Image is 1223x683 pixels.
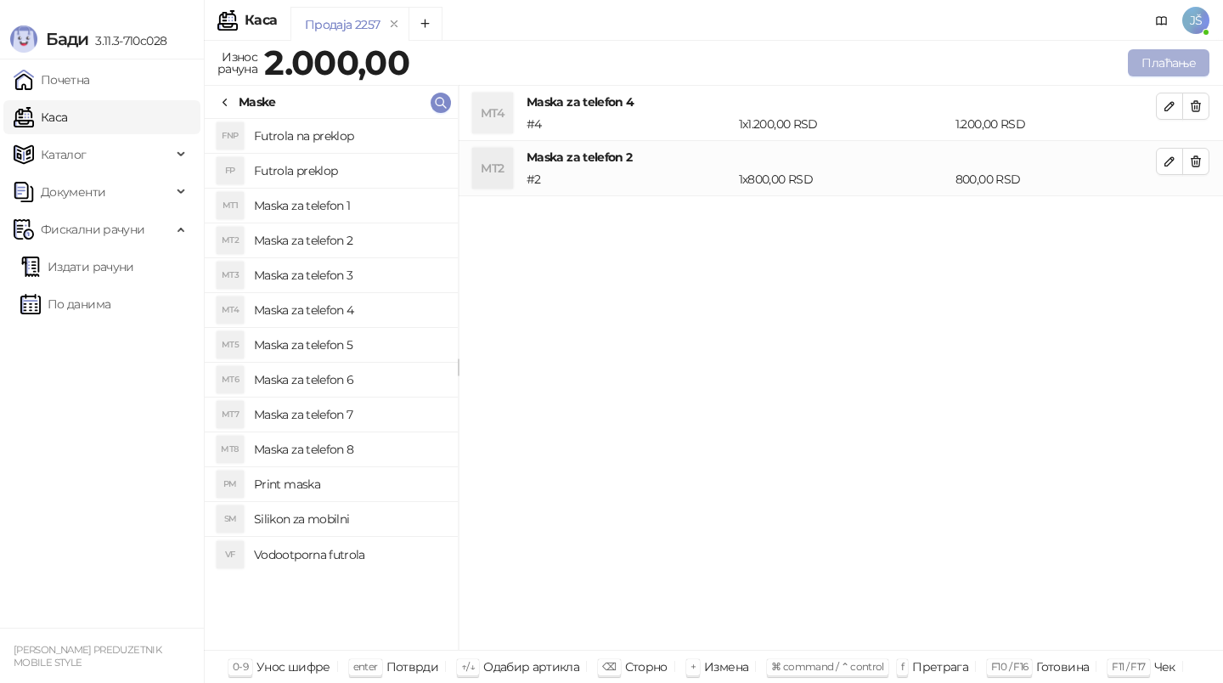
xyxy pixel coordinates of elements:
div: MT2 [472,148,513,189]
div: MT4 [472,93,513,133]
span: JŠ [1182,7,1209,34]
button: Плаћање [1128,49,1209,76]
a: Документација [1148,7,1175,34]
h4: Maska za telefon 5 [254,331,444,358]
div: PM [217,471,244,498]
h4: Maska za telefon 2 [254,227,444,254]
div: Претрага [912,656,968,678]
div: 1 x 800,00 RSD [735,170,952,189]
h4: Maska za telefon 7 [254,401,444,428]
div: 1 x 1.200,00 RSD [735,115,952,133]
div: 1.200,00 RSD [952,115,1159,133]
div: grid [205,119,458,650]
span: 3.11.3-710c028 [88,33,166,48]
span: f [901,660,904,673]
img: Logo [10,25,37,53]
span: F11 / F17 [1112,660,1145,673]
div: MT5 [217,331,244,358]
h4: Maska za telefon 2 [527,148,1156,167]
span: ⌘ command / ⌃ control [771,660,884,673]
span: enter [353,660,378,673]
div: # 4 [523,115,735,133]
button: Add tab [409,7,442,41]
div: Maske [239,93,276,111]
span: 0-9 [233,660,248,673]
h4: Maska za telefon 6 [254,366,444,393]
div: MT3 [217,262,244,289]
div: Износ рачуна [214,46,261,80]
span: F10 / F16 [991,660,1028,673]
h4: Print maska [254,471,444,498]
div: Измена [704,656,748,678]
a: Почетна [14,63,90,97]
span: Фискални рачуни [41,212,144,246]
span: + [690,660,696,673]
h4: Vodootporna futrola [254,541,444,568]
div: Готовина [1036,656,1089,678]
div: MT6 [217,366,244,393]
button: remove [383,17,405,31]
span: Документи [41,175,105,209]
span: ⌫ [602,660,616,673]
div: MT2 [217,227,244,254]
div: MT8 [217,436,244,463]
h4: Maska za telefon 4 [254,296,444,324]
div: FNP [217,122,244,150]
span: Бади [46,29,88,49]
div: Продаја 2257 [305,15,380,34]
div: FP [217,157,244,184]
span: ↑/↓ [461,660,475,673]
div: Чек [1154,656,1175,678]
a: По данима [20,287,110,321]
h4: Futrola na preklop [254,122,444,150]
div: Каса [245,14,277,27]
div: MT1 [217,192,244,219]
h4: Maska za telefon 3 [254,262,444,289]
a: Издати рачуни [20,250,134,284]
h4: Maska za telefon 4 [527,93,1156,111]
div: SM [217,505,244,533]
div: MT4 [217,296,244,324]
div: Одабир артикла [483,656,579,678]
small: [PERSON_NAME] PREDUZETNIK MOBILE STYLE [14,644,161,669]
span: Каталог [41,138,87,172]
h4: Silikon za mobilni [254,505,444,533]
div: Сторно [625,656,668,678]
div: Потврди [386,656,439,678]
div: # 2 [523,170,735,189]
h4: Maska za telefon 1 [254,192,444,219]
div: Унос шифре [256,656,330,678]
div: VF [217,541,244,568]
h4: Maska za telefon 8 [254,436,444,463]
div: MT7 [217,401,244,428]
a: Каса [14,100,67,134]
h4: Futrola preklop [254,157,444,184]
div: 800,00 RSD [952,170,1159,189]
strong: 2.000,00 [264,42,409,83]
